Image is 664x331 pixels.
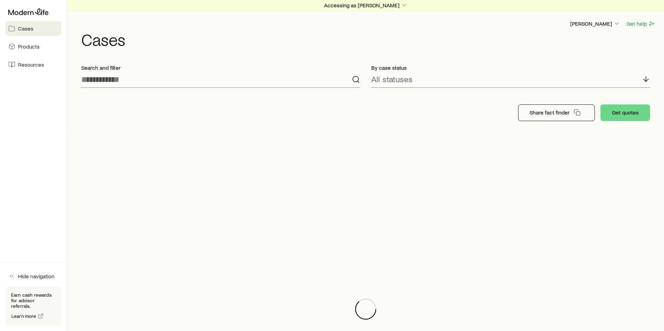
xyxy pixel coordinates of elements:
[570,20,620,27] p: [PERSON_NAME]
[6,287,61,325] div: Earn cash rewards for advisor referrals.Learn more
[6,57,61,72] a: Resources
[600,104,650,121] button: Get quotes
[626,20,656,28] button: Get help
[18,25,33,32] span: Cases
[371,64,650,71] p: By case status
[324,2,408,9] p: Accessing as [PERSON_NAME]
[11,314,36,319] span: Learn more
[570,20,621,28] button: [PERSON_NAME]
[6,269,61,284] button: Hide navigation
[18,273,55,280] span: Hide navigation
[11,292,56,309] p: Earn cash rewards for advisor referrals.
[530,109,570,116] p: Share fact finder
[6,39,61,54] a: Products
[371,74,413,84] p: All statuses
[518,104,595,121] button: Share fact finder
[81,31,656,48] h1: Cases
[6,21,61,36] a: Cases
[18,61,44,68] span: Resources
[18,43,40,50] span: Products
[81,64,360,71] p: Search and filter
